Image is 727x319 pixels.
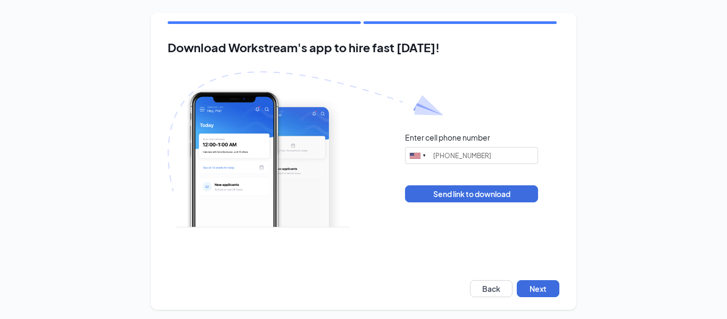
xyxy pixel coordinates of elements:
[470,280,513,297] button: Back
[406,148,430,163] div: United States: +1
[168,71,443,227] img: Download Workstream's app with paper plane
[168,41,559,54] h2: Download Workstream's app to hire fast [DATE]!
[517,280,559,297] button: Next
[405,185,538,202] button: Send link to download
[405,132,490,143] div: Enter cell phone number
